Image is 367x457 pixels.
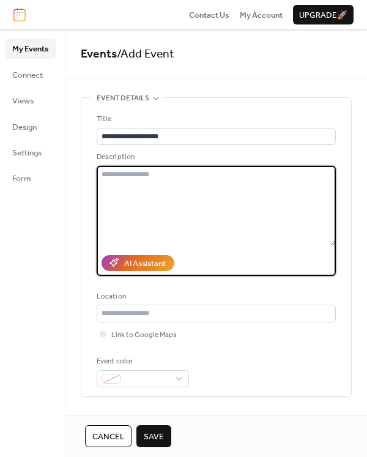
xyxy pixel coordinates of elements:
a: My Account [240,9,283,21]
span: Upgrade 🚀 [299,9,347,21]
div: AI Assistant [124,258,166,270]
div: Location [97,291,333,303]
img: logo [13,8,26,21]
span: Save [144,431,164,443]
button: Upgrade🚀 [293,5,354,24]
span: My Events [12,43,48,55]
a: Design [5,117,56,136]
button: AI Assistant [102,255,174,271]
span: Form [12,173,31,185]
span: Cancel [92,431,124,443]
span: / Add Event [117,43,174,65]
span: Date and time [97,412,149,424]
span: Settings [12,147,42,159]
a: Connect [5,65,56,84]
div: Event color [97,355,187,368]
span: Event details [97,92,149,105]
a: My Events [5,39,56,58]
span: Views [12,95,34,107]
span: Design [12,121,37,133]
span: Connect [12,69,43,81]
button: Save [136,425,171,447]
div: Title [97,113,333,125]
a: Settings [5,143,56,162]
a: Form [5,168,56,188]
a: Views [5,91,56,110]
a: Contact Us [189,9,229,21]
a: Events [81,43,117,65]
button: Cancel [85,425,132,447]
div: Description [97,151,333,163]
span: Link to Google Maps [111,329,177,341]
